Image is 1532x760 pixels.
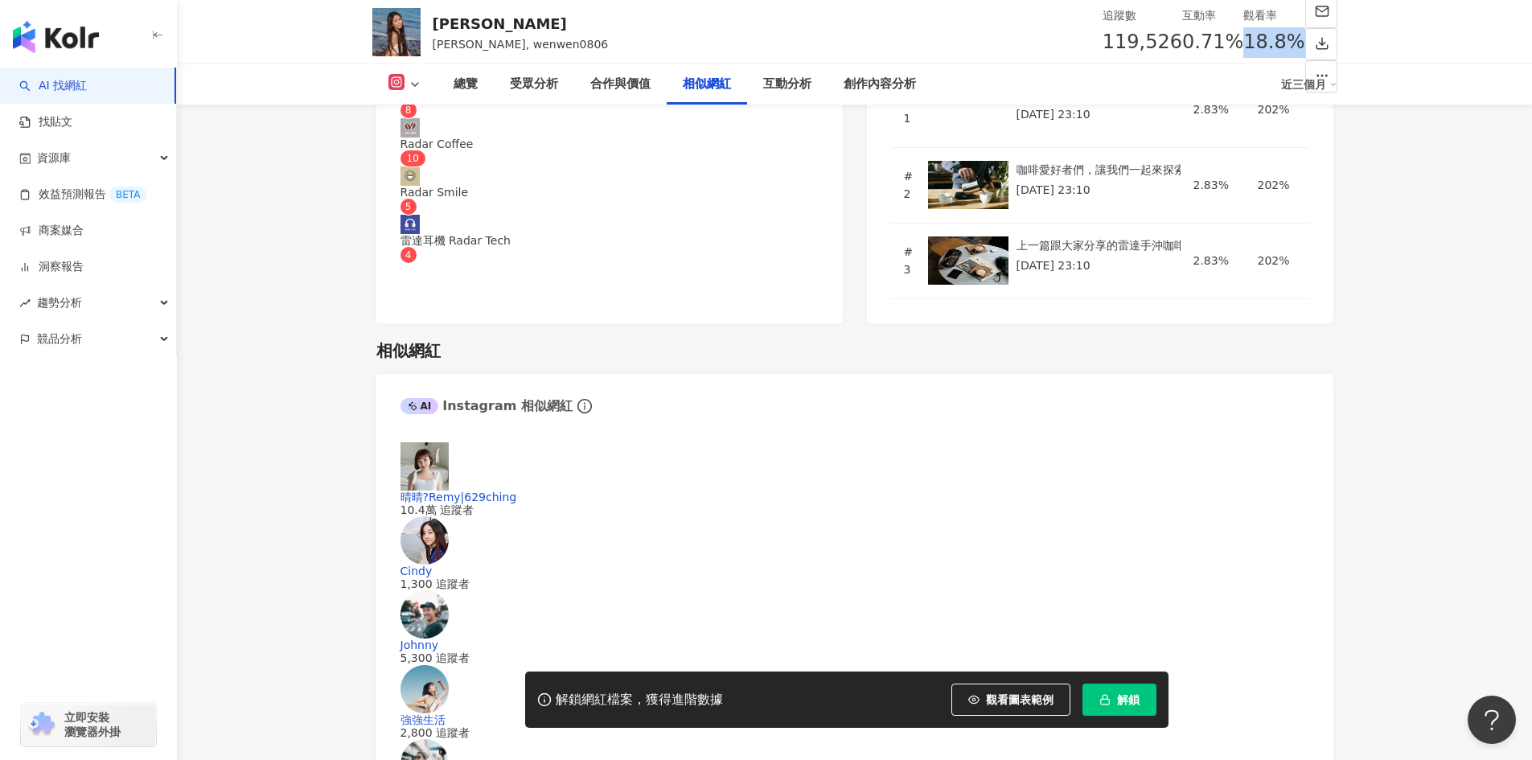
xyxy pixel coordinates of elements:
div: 咖啡愛好者們，讓我們一起來探索雷達手沖咖啡的魅力吧！這是一種獨特而迷人的咖啡沖煮方式，讓我們一起揭開它的神秘面紗。 [1017,161,1168,179]
a: 商案媒合 [19,223,84,239]
div: 追蹤數 [1103,6,1182,24]
div: 互動分析 [763,75,811,94]
div: AI [400,398,439,414]
span: 5 [405,201,412,212]
div: 總覽 [454,75,478,94]
a: 晴晴?Remy|629ching [400,491,517,503]
a: 洞察報告 [19,259,84,275]
a: KOL Avatar [400,665,1309,713]
sup: 10 [400,150,425,166]
span: 8 [405,105,412,116]
div: Radar Coffee [400,138,819,150]
img: logo [13,21,99,53]
button: 觀看圖表範例 [951,684,1070,716]
div: Radar Smile [400,186,819,199]
div: 相似網紅 [683,75,731,94]
a: KOL Avatar [400,590,1309,639]
img: KOL Avatar [400,442,449,491]
div: Instagram 相似網紅 [400,397,573,415]
div: 解鎖網紅檔案，獲得進階數據 [556,692,723,709]
a: Johnny [400,639,439,651]
sup: 4 [400,247,417,263]
div: 202% [1258,176,1296,194]
div: 雷達耳機 Radar Tech [400,234,819,247]
span: 4 [405,249,412,261]
span: 資源庫 [37,140,71,176]
div: 相似網紅 [376,339,441,362]
div: 2.83% [1193,101,1232,118]
span: rise [19,298,31,309]
span: 解鎖 [1117,693,1140,706]
div: 2,800 追蹤者 [400,726,1309,739]
img: KOL Avatar [400,166,420,186]
div: 創作內容分析 [844,75,916,94]
span: 立即安裝 瀏覽器外掛 [64,710,121,739]
div: 2.83% [1193,176,1232,194]
a: 找貼文 [19,114,72,130]
a: KOL Avatar [400,516,1309,565]
span: 趨勢分析 [37,285,82,321]
div: 近三個月 [1281,72,1337,97]
img: KOL Avatar [400,215,420,234]
div: 1,300 追蹤者 [400,577,1309,590]
span: 119,526 [1103,31,1182,53]
div: 受眾分析 [510,75,558,94]
a: 效益預測報告BETA [19,187,146,203]
span: info-circle [575,396,594,416]
div: 互動率 [1182,6,1243,24]
sup: 8 [400,102,417,118]
a: chrome extension立即安裝 瀏覽器外掛 [21,703,156,746]
img: KOL Avatar [372,8,421,56]
span: 0.71% [1182,27,1243,58]
img: chrome extension [26,712,57,737]
div: 2.83% [1193,252,1232,269]
button: 解鎖 [1082,684,1156,716]
img: 在新的一天開始前，我必須跟你們分享我的秘密武器：雷達手沖咖啡組！這個組合絕對是我每天清晨的救星！🌟 [928,85,1008,134]
a: searchAI 找網紅 [19,78,87,94]
div: 合作與價值 [590,75,651,94]
a: Cindy [400,565,433,577]
img: KOL Avatar [400,516,449,565]
span: 0 [413,153,419,164]
div: 202% [1258,101,1296,118]
a: KOL Avatar [400,442,1309,491]
span: 競品分析 [37,321,82,357]
p: [DATE] 23:10 [1017,257,1168,274]
div: 觀看率 [1243,6,1304,24]
img: KOL Avatar [400,118,420,138]
div: [PERSON_NAME] [433,14,609,34]
span: 1 [407,153,413,164]
img: KOL Avatar [400,665,449,713]
img: 上一篇跟大家分享的雷達手沖咖啡，經過我的爭取，廠商決定提供更新的優惠給大家！ [928,236,1008,285]
span: 18.8% [1243,27,1304,58]
img: 咖啡愛好者們，讓我們一起來探索雷達手沖咖啡的魅力吧！這是一種獨特而迷人的咖啡沖煮方式，讓我們一起揭開它的神秘面紗。 [928,161,1008,209]
div: 5,300 追蹤者 [400,651,1309,664]
p: [DATE] 23:10 [1017,181,1168,199]
p: [DATE] 23:10 [1017,105,1168,123]
div: 10.4萬 追蹤者 [400,503,1309,516]
span: [PERSON_NAME], wenwen0806 [433,38,609,51]
sup: 5 [400,199,417,215]
div: 202% [1258,252,1296,269]
div: 上一篇跟大家分享的雷達手沖咖啡，經過我的爭取，廠商決定提供更新的優惠給大家！ [1017,236,1168,254]
img: KOL Avatar [400,590,449,639]
span: 觀看圖表範例 [986,693,1054,706]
